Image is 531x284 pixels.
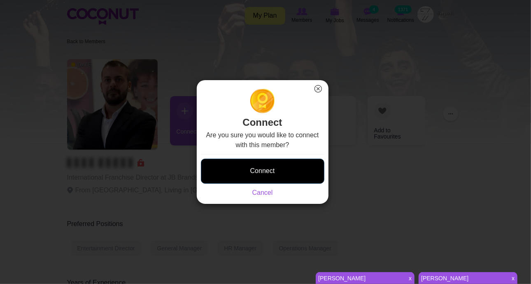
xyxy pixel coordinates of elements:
button: Connect [201,159,324,184]
span: x [509,272,517,284]
a: [PERSON_NAME] [419,272,507,284]
button: Close [313,83,324,94]
a: Cancel [252,189,273,196]
span: x [406,272,415,284]
div: Are you sure you would like to connect with this member? [201,130,324,198]
a: [PERSON_NAME] [316,272,404,284]
h2: Connect [201,88,324,130]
